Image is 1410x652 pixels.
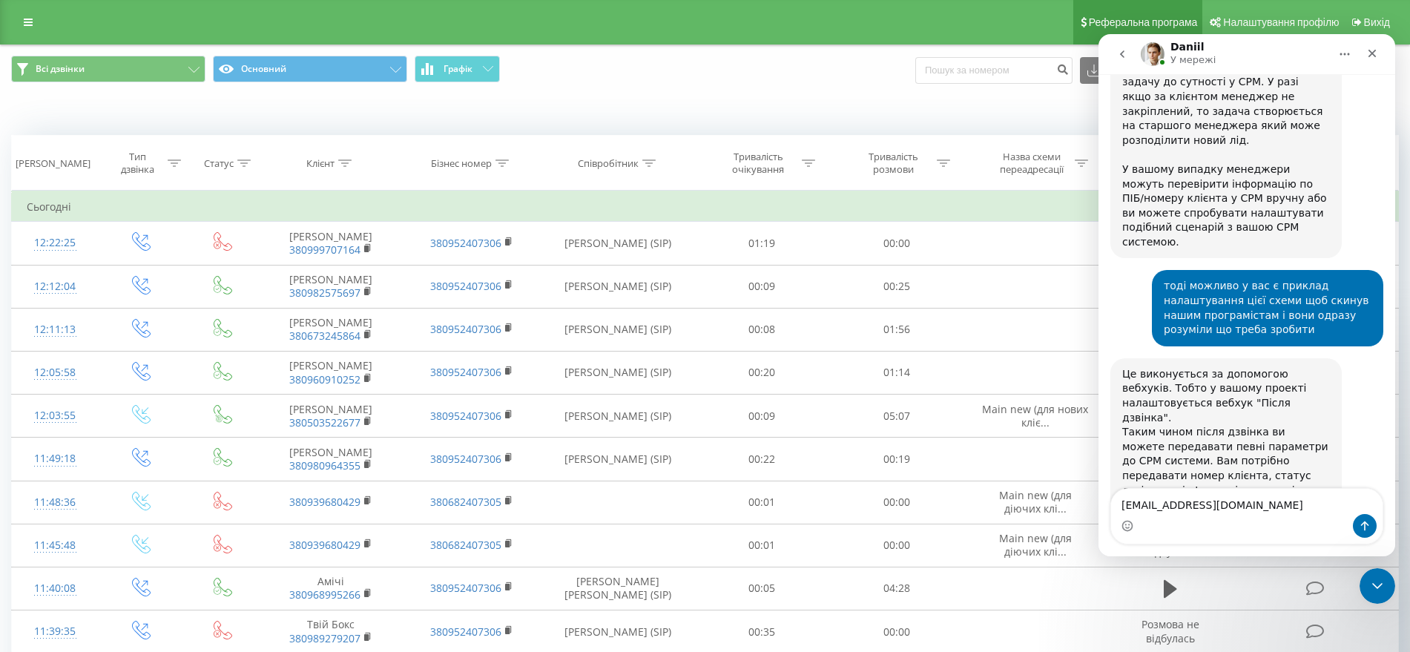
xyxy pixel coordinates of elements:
td: [PERSON_NAME] (SIP) [542,222,694,265]
td: [PERSON_NAME] (SIP) [542,265,694,308]
div: 12:03:55 [27,401,83,430]
iframe: Intercom live chat [1360,568,1395,604]
span: Всі дзвінки [36,63,85,75]
span: Графік [444,64,472,74]
span: Реферальна програма [1089,16,1198,28]
span: Main new (для діючих клі... [999,488,1072,516]
td: 00:09 [694,265,830,308]
div: Клієнт [306,157,335,170]
div: 12:11:13 [27,315,83,344]
td: 00:00 [829,524,965,567]
td: 00:22 [694,438,830,481]
span: Main new (для нових кліє... [982,402,1088,429]
div: [PERSON_NAME] [16,157,90,170]
td: 00:19 [829,438,965,481]
div: Назва схеми переадресації [992,151,1071,176]
div: тоді можливо у вас є приклад налаштування цієї схеми щоб скинув нашим програмістам і вони одразу ... [65,245,273,303]
td: [PERSON_NAME] [260,222,401,265]
button: Вибір емодзі [23,486,35,498]
div: Це виконується за допомогою вебхуків. Тобто у вашому проекті налаштовується вебхук "Після дзвінка... [12,324,243,633]
div: 11:39:35 [27,617,83,646]
div: Тип дзвінка [111,151,164,176]
td: 00:08 [694,308,830,351]
td: [PERSON_NAME] [PERSON_NAME] (SIP) [542,567,694,610]
a: 380980964355 [289,458,360,472]
td: Сьогодні [12,192,1399,222]
td: [PERSON_NAME] (SIP) [542,438,694,481]
a: 380960910252 [289,372,360,386]
div: 11:45:48 [27,531,83,560]
button: Надіслати повідомлення… [254,480,278,504]
td: 00:09 [694,395,830,438]
div: Івпн каже… [12,236,285,323]
div: Daniil каже… [12,324,285,634]
td: 00:01 [694,481,830,524]
td: 01:56 [829,308,965,351]
div: 11:49:18 [27,444,83,473]
td: [PERSON_NAME] [260,265,401,308]
td: [PERSON_NAME] [260,351,401,394]
textarea: Повідомлення... [13,455,284,480]
div: Це виконується за допомогою вебхуків. Тобто у вашому проекті налаштовується вебхук "Після дзвінка... [24,333,231,624]
td: 01:19 [694,222,830,265]
a: 380939680429 [289,538,360,552]
a: 380952407306 [430,409,501,423]
td: [PERSON_NAME] [260,308,401,351]
a: 380503522677 [289,415,360,429]
button: Всі дзвінки [11,56,205,82]
a: 380952407306 [430,452,501,466]
a: 380682407305 [430,495,501,509]
td: 00:05 [694,567,830,610]
td: Амічі [260,567,401,610]
span: Вихід [1364,16,1390,28]
a: 380982575697 [289,286,360,300]
a: 380673245864 [289,329,360,343]
a: 380989279207 [289,631,360,645]
span: Main new (для діючих клі... [999,531,1072,559]
td: 00:25 [829,265,965,308]
td: 00:01 [694,524,830,567]
div: 12:05:58 [27,358,83,387]
a: 380952407306 [430,581,501,595]
div: Тривалість розмови [854,151,933,176]
a: 380952407306 [430,236,501,250]
td: 01:14 [829,351,965,394]
a: 380682407305 [430,538,501,552]
td: [PERSON_NAME] (SIP) [542,395,694,438]
input: Пошук за номером [915,57,1073,84]
td: [PERSON_NAME] [260,395,401,438]
td: 00:20 [694,351,830,394]
a: 380939680429 [289,495,360,509]
div: Бізнес номер [431,157,492,170]
a: 380968995266 [289,587,360,602]
div: 11:40:08 [27,574,83,603]
button: Графік [415,56,500,82]
div: 12:12:04 [27,272,83,301]
button: Експорт [1080,57,1160,84]
span: Розмова не відбулась [1141,617,1199,645]
div: Співробітник [578,157,639,170]
td: 00:00 [829,222,965,265]
td: [PERSON_NAME] [260,438,401,481]
div: Статус [204,157,234,170]
a: 380952407306 [430,625,501,639]
td: [PERSON_NAME] (SIP) [542,308,694,351]
div: 12:22:25 [27,228,83,257]
a: 380952407306 [430,365,501,379]
button: Основний [213,56,407,82]
div: Тривалість очікування [719,151,798,176]
td: [PERSON_NAME] (SIP) [542,351,694,394]
td: 05:07 [829,395,965,438]
a: 380952407306 [430,279,501,293]
a: 380999707164 [289,243,360,257]
div: тоді можливо у вас є приклад налаштування цієї схеми щоб скинув нашим програмістам і вони одразу ... [53,236,285,312]
a: 380952407306 [430,322,501,336]
td: 00:00 [829,481,965,524]
div: 11:48:36 [27,488,83,517]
